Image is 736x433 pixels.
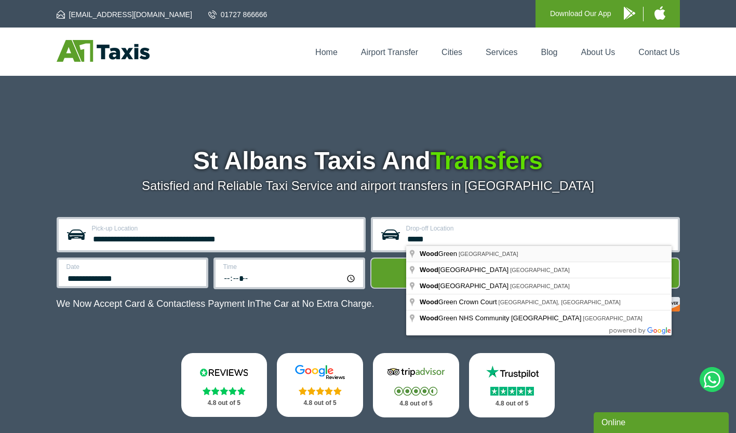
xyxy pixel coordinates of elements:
p: Download Our App [550,7,611,20]
span: Wood [420,298,438,306]
a: [EMAIL_ADDRESS][DOMAIN_NAME] [57,9,192,20]
span: Wood [420,282,438,290]
span: [GEOGRAPHIC_DATA] [510,267,570,273]
span: Green NHS Community [GEOGRAPHIC_DATA] [420,314,583,322]
iframe: chat widget [594,410,731,433]
span: Wood [420,250,438,258]
h1: St Albans Taxis And [57,148,680,173]
span: [GEOGRAPHIC_DATA] [510,283,570,289]
label: Drop-off Location [406,225,672,232]
span: [GEOGRAPHIC_DATA] [583,315,643,321]
img: A1 Taxis iPhone App [654,6,665,20]
p: 4.8 out of 5 [384,397,448,410]
span: The Car at No Extra Charge. [255,299,374,309]
span: [GEOGRAPHIC_DATA] [459,251,518,257]
img: Reviews.io [193,364,255,380]
img: Stars [203,387,246,395]
a: Tripadvisor Stars 4.8 out of 5 [373,353,459,417]
a: Home [315,48,338,57]
p: 4.8 out of 5 [480,397,544,410]
a: Reviews.io Stars 4.8 out of 5 [181,353,267,417]
label: Time [223,264,357,270]
p: 4.8 out of 5 [193,397,256,410]
span: [GEOGRAPHIC_DATA] [420,282,510,290]
img: Stars [394,387,437,396]
img: Google [289,364,351,380]
button: Get Quote [370,258,680,289]
a: Google Stars 4.8 out of 5 [277,353,363,417]
a: Contact Us [638,48,679,57]
a: Services [486,48,517,57]
span: [GEOGRAPHIC_DATA] [420,266,510,274]
span: Green Crown Court [420,298,499,306]
a: 01727 866666 [208,9,267,20]
p: Satisfied and Reliable Taxi Service and airport transfers in [GEOGRAPHIC_DATA] [57,179,680,193]
p: We Now Accept Card & Contactless Payment In [57,299,374,309]
img: Stars [490,387,534,396]
img: Tripadvisor [385,364,447,380]
img: A1 Taxis St Albans LTD [57,40,150,62]
span: Wood [420,266,438,274]
span: Wood [420,314,438,322]
span: Transfers [431,147,543,174]
label: Pick-up Location [92,225,357,232]
a: About Us [581,48,615,57]
label: Date [66,264,200,270]
p: 4.8 out of 5 [288,397,352,410]
img: Trustpilot [481,364,543,380]
a: Trustpilot Stars 4.8 out of 5 [469,353,555,417]
a: Airport Transfer [361,48,418,57]
img: Stars [299,387,342,395]
span: [GEOGRAPHIC_DATA], [GEOGRAPHIC_DATA] [499,299,621,305]
a: Blog [541,48,557,57]
span: Green [420,250,459,258]
img: A1 Taxis Android App [624,7,635,20]
a: Cities [441,48,462,57]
